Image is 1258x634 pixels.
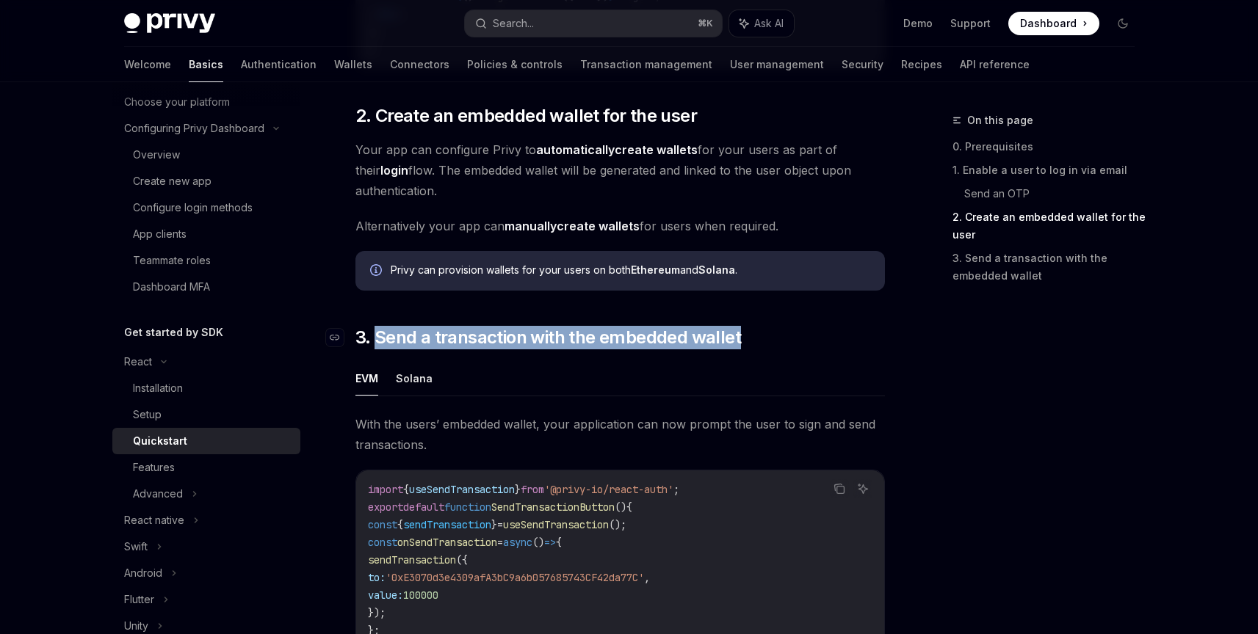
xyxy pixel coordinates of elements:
[355,414,885,455] span: With the users’ embedded wallet, your application can now prompt the user to sign and send transa...
[830,479,849,498] button: Copy the contents from the code block
[124,591,154,608] div: Flutter
[133,146,180,164] div: Overview
[368,483,403,496] span: import
[368,606,386,619] span: });
[386,571,644,584] span: '0xE3070d3e4309afA3bC9a6b057685743CF42da77C'
[853,479,872,498] button: Ask AI
[730,47,824,82] a: User management
[497,518,503,531] span: =
[368,553,456,566] span: sendTransaction
[396,361,433,396] button: Solana
[334,47,372,82] a: Wallets
[505,219,640,234] a: manuallycreate wallets
[444,500,491,514] span: function
[368,518,397,531] span: const
[112,168,300,194] a: Create new app
[355,361,378,396] button: EVM
[112,221,300,247] a: App clients
[544,536,556,549] span: =>
[615,500,626,514] span: ()
[133,432,187,450] div: Quickstart
[609,518,626,531] span: ();
[370,264,385,279] svg: Info
[133,172,212,190] div: Create new app
[326,326,355,349] a: Navigate to header
[964,182,1146,205] a: Send an OTP
[536,142,698,158] a: automaticallycreate wallets
[580,47,712,82] a: Transaction management
[403,589,438,602] span: 100000
[403,483,409,496] span: {
[397,536,497,549] span: onSendTransaction
[842,47,883,82] a: Security
[112,142,300,168] a: Overview
[754,16,784,31] span: Ask AI
[112,274,300,300] a: Dashboard MFA
[491,500,615,514] span: SendTransactionButton
[368,536,397,549] span: const
[544,483,673,496] span: '@privy-io/react-auth'
[729,10,794,37] button: Ask AI
[133,485,183,503] div: Advanced
[355,139,885,201] span: Your app can configure Privy to for your users as part of their flow. The embedded wallet will be...
[536,142,615,157] strong: automatically
[124,13,215,34] img: dark logo
[124,353,152,371] div: React
[467,47,563,82] a: Policies & controls
[1008,12,1099,35] a: Dashboard
[189,47,223,82] a: Basics
[124,120,264,137] div: Configuring Privy Dashboard
[1111,12,1135,35] button: Toggle dark mode
[673,483,679,496] span: ;
[133,379,183,397] div: Installation
[112,247,300,274] a: Teammate roles
[491,518,497,531] span: }
[952,205,1146,247] a: 2. Create an embedded wallet for the user
[967,112,1033,129] span: On this page
[112,401,300,428] a: Setup
[503,536,532,549] span: async
[505,219,557,233] strong: manually
[497,536,503,549] span: =
[368,500,403,514] span: export
[644,571,650,584] span: ,
[960,47,1030,82] a: API reference
[493,15,534,32] div: Search...
[465,10,722,37] button: Search...⌘K
[112,194,300,221] a: Configure login methods
[409,483,515,496] span: useSendTransaction
[368,571,386,584] span: to:
[503,518,609,531] span: useSendTransaction
[631,263,680,276] strong: Ethereum
[133,278,210,296] div: Dashboard MFA
[124,47,171,82] a: Welcome
[355,104,697,128] span: 2. Create an embedded wallet for the user
[133,199,253,216] div: Configure login methods
[698,18,713,29] span: ⌘ K
[112,428,300,454] a: Quickstart
[112,375,300,401] a: Installation
[124,564,162,582] div: Android
[124,511,184,529] div: React native
[241,47,317,82] a: Authentication
[556,536,562,549] span: {
[626,500,632,514] span: {
[355,216,885,236] span: Alternatively your app can for users when required.
[133,225,187,243] div: App clients
[698,263,735,276] strong: Solana
[397,518,403,531] span: {
[521,483,544,496] span: from
[1020,16,1077,31] span: Dashboard
[124,324,223,341] h5: Get started by SDK
[901,47,942,82] a: Recipes
[532,536,544,549] span: ()
[133,252,211,269] div: Teammate roles
[952,158,1146,182] a: 1. Enable a user to log in via email
[952,247,1146,288] a: 3. Send a transaction with the embedded wallet
[124,538,148,555] div: Swift
[456,553,468,566] span: ({
[133,406,162,423] div: Setup
[950,16,991,31] a: Support
[403,518,491,531] span: sendTransaction
[368,589,403,602] span: value:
